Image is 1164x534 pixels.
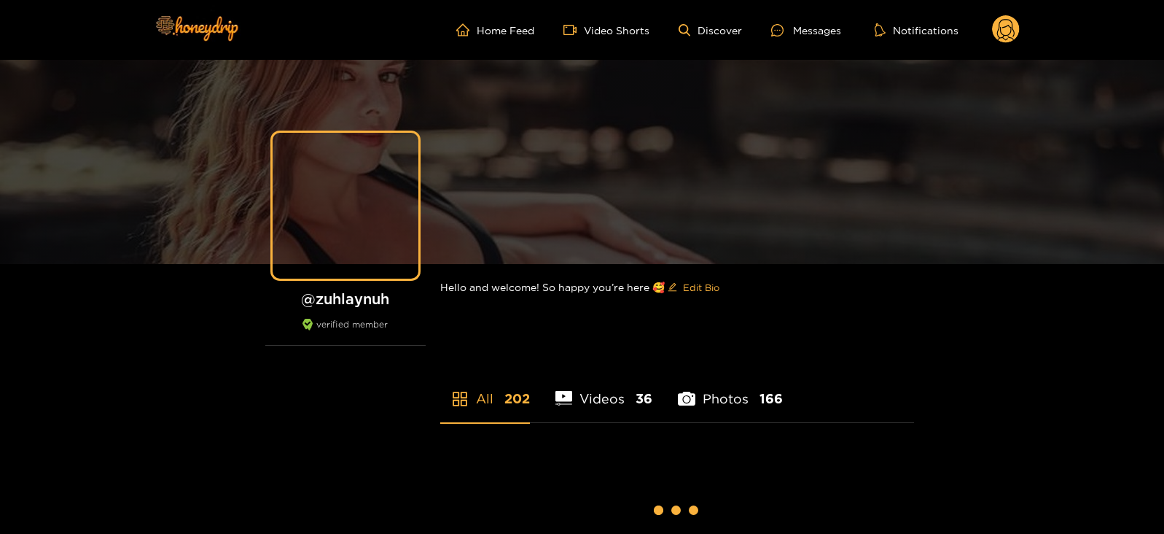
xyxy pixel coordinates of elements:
[678,357,783,422] li: Photos
[759,390,783,408] span: 166
[265,290,426,308] h1: @ zuhlaynuh
[679,24,742,36] a: Discover
[504,390,530,408] span: 202
[636,390,652,408] span: 36
[440,264,914,311] div: Hello and welcome! So happy you’re here 🥰
[451,390,469,408] span: appstore
[456,23,534,36] a: Home Feed
[456,23,477,36] span: home
[668,282,677,293] span: edit
[870,23,963,37] button: Notifications
[265,319,426,346] div: verified member
[665,276,722,299] button: editEdit Bio
[440,357,530,422] li: All
[563,23,649,36] a: Video Shorts
[563,23,584,36] span: video-camera
[555,357,653,422] li: Videos
[771,22,841,39] div: Messages
[683,280,719,295] span: Edit Bio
